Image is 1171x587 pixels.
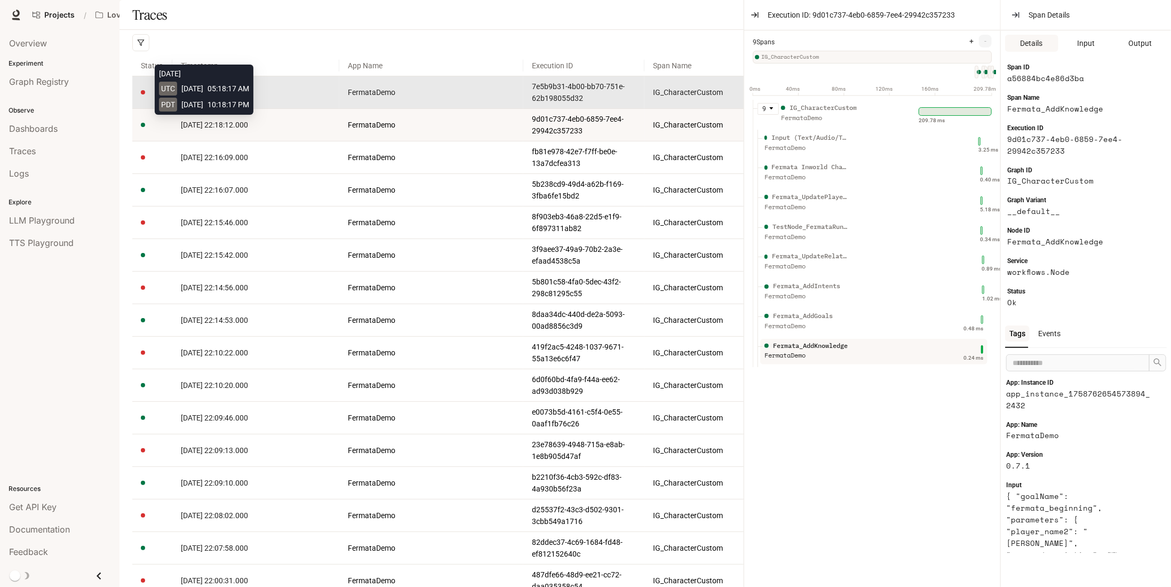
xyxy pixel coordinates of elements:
[790,103,857,113] div: IG_CharacterCustom
[532,471,636,495] a: b2210f36-4cb3-592c-df83-4a930b56f23a
[132,4,167,26] h1: Traces
[1007,287,1025,297] span: Status
[653,445,803,456] a: IG_CharacterCustom
[773,341,848,351] div: Fermata_AddKnowledge
[1007,165,1032,176] span: Graph ID
[181,379,331,391] a: [DATE] 22:10:20.000
[181,575,331,586] a: [DATE] 22:00:31.000
[348,119,514,131] a: FermataDemo
[764,232,850,242] div: FermataDemo
[159,82,177,96] span: UTC
[181,217,331,228] a: [DATE] 22:15:46.000
[181,412,331,424] a: [DATE] 22:09:46.000
[750,86,760,92] text: 0ms
[181,83,203,94] span: [DATE]
[769,106,774,111] span: caret-down
[181,381,248,390] span: [DATE] 22:10:20.000
[1060,35,1113,52] button: Input
[348,575,514,586] a: FermataDemo
[1007,205,1152,217] article: __default__
[1007,297,1152,308] article: Ok
[181,121,248,129] span: [DATE] 22:18:12.000
[753,51,992,64] div: IG_CharacterCustom
[159,68,249,80] div: [DATE]
[1034,326,1065,342] div: Events
[965,35,978,47] button: +
[981,205,1000,214] div: 5.18 ms
[348,184,514,196] a: FermataDemo
[764,291,850,302] div: FermataDemo
[532,113,636,137] a: 9d01c737-4eb0-6859-7ee4-29942c357233
[653,282,803,293] a: IG_CharacterCustom
[1128,37,1152,49] span: Output
[773,311,833,321] div: Fermata_AddGoals
[208,99,249,110] span: 10:18:17 PM
[764,143,850,153] div: FermataDemo
[1006,378,1054,388] span: App: Instance ID
[1007,62,1030,73] span: Span ID
[1021,37,1043,49] span: Details
[532,439,636,462] a: 23e78639-4948-715a-e8ab-1e8b905d47af
[653,542,803,554] a: IG_CharacterCustom
[978,146,998,154] div: 3.25 ms
[762,222,850,249] div: TestNode_FermataRuntime FermataDemo
[181,542,331,554] a: [DATE] 22:07:58.000
[181,282,331,293] a: [DATE] 22:14:56.000
[963,354,983,362] div: 0.24 ms
[181,576,248,585] span: [DATE] 22:00:31.000
[764,351,850,361] div: FermataDemo
[781,113,866,123] div: FermataDemo
[786,86,800,92] text: 40ms
[181,477,331,489] a: [DATE] 22:09:10.000
[172,51,339,80] span: Timestamp
[348,86,514,98] a: FermataDemo
[1007,73,1152,84] article: a56884bc4e86d3ba
[91,4,177,26] button: Open workspace menu
[762,311,850,338] div: Fermata_AddGoals FermataDemo
[653,184,803,196] a: IG_CharacterCustom
[107,11,161,20] p: Love Bird Cam
[181,348,248,357] span: [DATE] 22:10:22.000
[181,218,248,227] span: [DATE] 22:15:46.000
[523,51,644,80] span: Execution ID
[981,176,1000,184] div: 0.40 ms
[532,276,636,299] a: 5b801c58-4fa0-5dec-43f2-298c81295c55
[1006,430,1154,441] article: FermataDemo
[921,86,938,92] text: 160ms
[762,281,850,308] div: Fermata_AddIntents FermataDemo
[1007,103,1152,115] article: Fermata_AddKnowledge
[532,374,636,397] a: 6d0f60bd-4fa9-f44a-ee62-ad93d038b929
[181,153,248,162] span: [DATE] 22:16:09.000
[132,51,172,80] span: Status
[1077,37,1095,49] span: Input
[28,4,79,26] a: Go to projects
[181,414,248,422] span: [DATE] 22:09:46.000
[532,146,636,169] a: fb81e978-42e7-f7ff-be0e-13a7dcfea313
[762,192,850,219] div: Fermata_UpdatePlayerState FermataDemo
[181,314,331,326] a: [DATE] 22:14:53.000
[653,314,803,326] a: IG_CharacterCustom
[532,81,636,104] a: 7e5b9b31-4b00-bb70-751e-62b198055d32
[762,104,766,114] article: 9
[975,66,978,78] div: Input (Text/Audio/Trigger/Action)
[919,116,945,125] div: 209.78 ms
[653,510,803,521] a: IG_CharacterCustom
[532,211,636,234] a: 8f903eb3-46a8-22d5-e1f9-6f897311ab82
[348,314,514,326] a: FermataDemo
[982,295,1002,303] div: 1.02 ms
[762,162,850,189] div: Fermata Inworld Character Sync FermataDemo
[1006,460,1154,472] article: 0.7.1
[348,445,514,456] a: FermataDemo
[653,249,803,261] a: IG_CharacterCustom
[982,66,985,78] div: TestNode_FermataRuntime
[779,103,866,130] div: IG_CharacterCustom FermataDemo
[1007,93,1039,103] span: Span Name
[348,217,514,228] a: FermataDemo
[812,9,955,21] span: 9d01c737-4eb0-6859-7ee4-29942c357233
[653,217,803,228] a: IG_CharacterCustom
[1005,35,1058,52] button: Details
[763,6,972,23] button: Execution ID:9d01c737-4eb0-6859-7ee4-29942c357233
[1007,266,1152,278] article: workflows.Node
[532,341,636,364] a: 419f2ac5-4248-1037-9671-55a13e6c6f47
[963,324,983,333] div: 0.48 ms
